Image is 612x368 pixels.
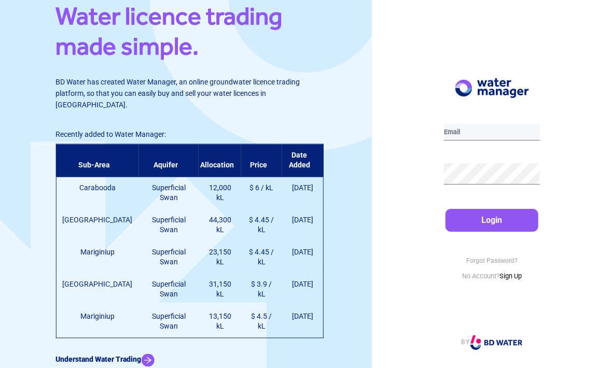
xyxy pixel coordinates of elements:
td: Superficial Swan [138,242,198,274]
td: $ 4.45 / kL [241,242,282,274]
td: $ 6 / kL [241,177,282,209]
a: BY [461,338,522,346]
td: Superficial Swan [138,306,198,338]
th: Aquifer [138,144,198,177]
td: Superficial Swan [138,209,198,242]
input: Email [444,124,540,140]
img: Logo [470,335,522,350]
p: BD Water has created Water Manager, an online groundwater licence trading platform, so that you c... [55,77,316,111]
a: Sign Up [499,272,522,280]
th: Allocation [199,144,242,177]
img: Arrow Icon [141,354,154,367]
td: [DATE] [282,306,324,338]
td: Mariginiup [56,242,139,274]
h1: Water licence trading made simple. [55,1,316,66]
td: [GEOGRAPHIC_DATA] [56,209,139,242]
td: [DATE] [282,274,324,306]
td: $ 4.45 / kL [241,209,282,242]
td: [DATE] [282,242,324,274]
a: Forgot Password? [466,257,518,264]
td: $ 4.5 / kL [241,306,282,338]
img: Logo [455,78,528,98]
td: Mariginiup [56,306,139,338]
th: Sub-Area [56,144,139,177]
b: Understand Water Trading [55,356,141,364]
td: 44,300 kL [199,209,242,242]
td: [GEOGRAPHIC_DATA] [56,274,139,306]
p: No Account? [444,271,540,281]
td: 23,150 kL [199,242,242,274]
td: Carabooda [56,177,139,209]
td: Superficial Swan [138,274,198,306]
td: [DATE] [282,177,324,209]
td: Superficial Swan [138,177,198,209]
td: [DATE] [282,209,324,242]
td: 12,000 kL [199,177,242,209]
td: $ 3.9 / kL [241,274,282,306]
td: 31,150 kL [199,274,242,306]
th: Price [241,144,282,177]
th: Date Added [282,144,324,177]
button: Login [446,209,538,232]
td: 13,150 kL [199,306,242,338]
a: Understand Water Trading [55,356,154,364]
span: Recently added to Water Manager: [55,131,166,139]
